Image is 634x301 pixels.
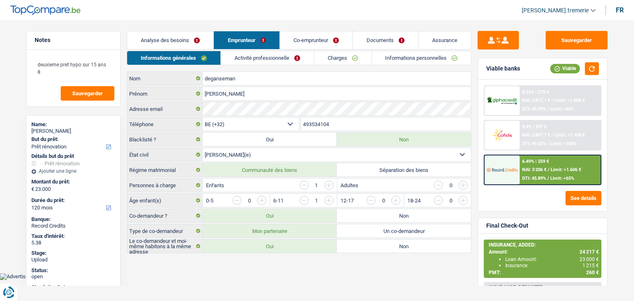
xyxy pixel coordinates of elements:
[550,106,574,112] span: Limit: <65%
[522,106,546,112] span: DTI: 49.29%
[341,183,358,188] label: Adultes
[31,136,114,143] label: But du prêt:
[127,179,203,192] label: Personnes à charge
[127,102,203,115] label: Adresse email
[489,270,599,275] div: PMT:
[565,191,601,205] button: See details
[486,65,520,72] div: Viable banks
[127,240,203,253] label: Le co-demandeur et moi-même habitons à la même adresse
[127,87,203,100] label: Prénom
[31,153,115,160] div: Détails but du prêt
[522,7,589,14] span: [PERSON_NAME].tremerie
[246,198,253,203] div: 0
[31,273,115,280] div: open
[522,159,549,164] div: 6.49% | 259 €
[31,216,115,223] div: Banque:
[522,124,546,129] div: 9.9% | 297 €
[337,240,471,253] label: Non
[127,133,203,146] label: Blacklisté ?
[206,198,213,203] label: 0-5
[547,106,549,112] span: /
[489,242,599,248] div: INSURANCE, ADDED:
[522,98,550,103] span: NAI: 2 817,1 €
[547,141,549,146] span: /
[487,96,517,106] img: AlphaCredit
[127,209,203,222] label: Co-demandeur ?
[127,224,203,238] label: Type de co-demandeur
[61,86,114,101] button: Sauvegarder
[554,132,585,138] span: Limit: >1.100 €
[486,222,528,229] div: Final Check-Out
[505,263,599,268] div: Insurance:
[127,148,203,161] label: État civil
[337,163,471,176] label: Séparation des biens
[314,51,371,65] a: Charges
[548,167,549,172] span: /
[447,183,454,188] div: 0
[337,133,471,146] label: Non
[515,4,596,17] a: [PERSON_NAME].tremerie
[31,186,34,193] span: €
[522,176,546,181] span: DTI: 45.89%
[487,127,517,143] img: Cofidis
[551,98,553,103] span: /
[372,51,471,65] a: Informations personnelles
[31,168,115,174] div: Ajouter une ligne
[419,31,471,49] a: Assurance
[337,224,471,238] label: Un co-demandeur
[72,91,103,96] span: Sauvegarder
[31,240,115,246] div: 5.38
[547,176,549,181] span: /
[489,249,599,255] div: Amount:
[522,89,549,95] div: 8.24% | 278 €
[582,263,599,268] span: 1 215 €
[31,267,115,274] div: Status:
[203,240,337,253] label: Oui
[546,31,608,49] button: Sauvegarder
[127,118,203,131] label: Téléphone
[550,141,577,146] span: Limit: <100%
[10,5,80,15] img: TopCompare Logo
[280,31,352,49] a: Co-emprunteur
[31,256,115,263] div: Upload
[214,31,279,49] a: Emprunteur
[203,133,337,146] label: Oui
[550,64,580,73] div: Viable
[522,132,550,138] span: NAI: 2 867,7 €
[313,183,320,188] div: 1
[487,162,517,177] img: Record Credits
[551,132,553,138] span: /
[522,141,546,146] span: DTI: 49.02%
[127,31,213,49] a: Analyse des besoins
[505,256,599,262] div: Loan Amount:
[522,167,546,172] span: NAI: 3 206 €
[127,163,203,176] label: Régime matrimonial
[31,284,115,291] div: Simulation Date:
[35,37,112,44] h5: Notes
[127,72,203,85] label: Nom
[31,233,115,240] div: Taux d'intérêt:
[31,223,115,229] div: Record Credits
[551,167,581,172] span: Limit: >1.606 €
[31,179,114,185] label: Montant du prêt:
[580,249,599,255] span: 24 217 €
[550,176,574,181] span: Limit: <65%
[31,128,115,134] div: [PERSON_NAME]
[489,285,599,290] div: INSURANCE, DEDUCTED:
[580,256,599,262] span: 23 000 €
[353,31,418,49] a: Documents
[337,209,471,222] label: Non
[586,270,599,275] span: 260 €
[203,163,337,176] label: Communauté des biens
[554,98,585,103] span: Limit: >1.000 €
[31,250,115,256] div: Stage:
[616,6,624,14] div: fr
[127,194,203,207] label: Âge enfant(s)
[203,224,337,238] label: Mon partenaire
[127,51,220,65] a: Informations générales
[206,183,224,188] label: Enfants
[31,197,114,204] label: Durée du prêt:
[221,51,314,65] a: Activité professionnelle
[301,118,471,131] input: 401020304
[203,209,337,222] label: Oui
